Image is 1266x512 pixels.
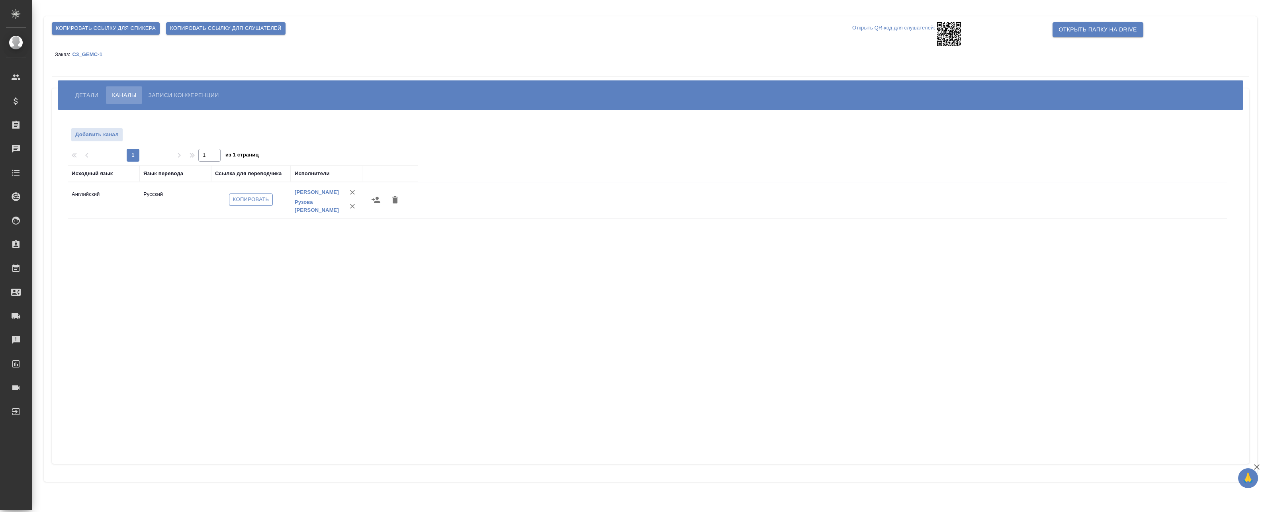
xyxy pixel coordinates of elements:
span: Открыть папку на Drive [1059,25,1137,35]
button: Открыть папку на Drive [1053,22,1143,37]
button: 🙏 [1238,468,1258,488]
span: Записи конференции [148,90,219,100]
p: Заказ: [55,51,72,57]
a: [PERSON_NAME] [295,189,339,195]
td: Русский [139,186,211,214]
span: Каналы [112,90,136,100]
div: Ссылка для переводчика [215,170,282,178]
button: Копировать [229,193,273,206]
button: Удалить [346,186,358,198]
td: Английский [68,186,139,214]
span: из 1 страниц [225,150,259,162]
a: C3_GEMC-1 [72,51,108,57]
p: Открыть QR-код для слушателей: [852,22,935,46]
span: Копировать ссылку для слушателей [170,24,282,33]
button: Добавить канал [71,128,123,142]
div: Исполнители [295,170,330,178]
span: Копировать ссылку для спикера [56,24,156,33]
span: 🙏 [1241,470,1255,487]
span: Добавить канал [75,130,119,139]
span: Детали [75,90,98,100]
button: Назначить исполнителей [366,190,385,209]
button: Копировать ссылку для слушателей [166,22,286,35]
button: Удалить канал [385,190,405,209]
div: Язык перевода [143,170,183,178]
div: Исходный язык [72,170,113,178]
span: Копировать [233,195,269,204]
button: Удалить [346,200,358,212]
a: Рузова [PERSON_NAME] [295,199,339,213]
button: Копировать ссылку для спикера [52,22,160,35]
